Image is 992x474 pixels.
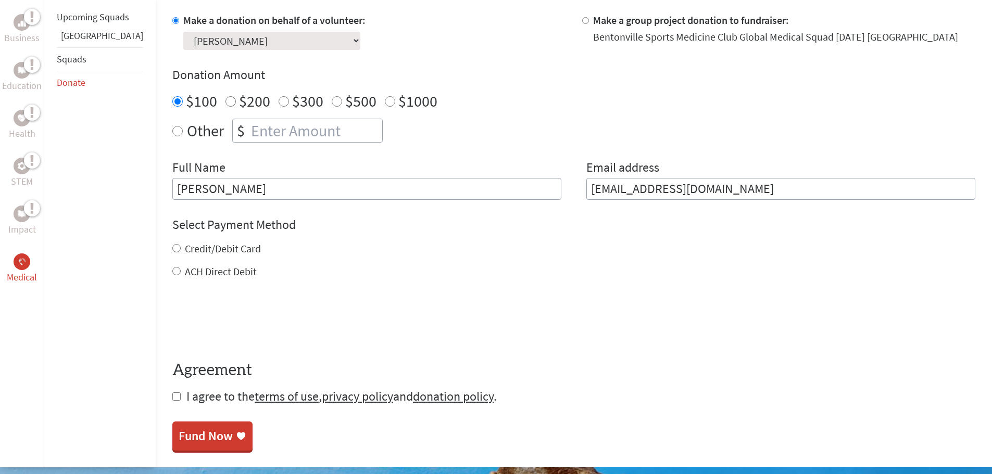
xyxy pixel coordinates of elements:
[11,174,33,189] p: STEM
[18,114,26,121] img: Health
[18,67,26,74] img: Education
[61,30,143,42] a: [GEOGRAPHIC_DATA]
[398,91,437,111] label: $1000
[7,270,37,285] p: Medical
[4,31,40,45] p: Business
[179,428,233,444] div: Fund Now
[4,14,40,45] a: BusinessBusiness
[413,388,494,404] a: donation policy
[586,178,975,200] input: Your Email
[14,110,30,126] div: Health
[57,6,143,29] li: Upcoming Squads
[185,242,261,255] label: Credit/Debit Card
[57,47,143,71] li: Squads
[183,14,366,27] label: Make a donation on behalf of a volunteer:
[2,79,42,93] p: Education
[9,110,35,141] a: HealthHealth
[2,62,42,93] a: EducationEducation
[57,71,143,94] li: Donate
[185,265,257,278] label: ACH Direct Debit
[172,178,561,200] input: Enter Full Name
[11,158,33,189] a: STEMSTEM
[186,388,497,404] span: I agree to the , and .
[172,67,975,83] h4: Donation Amount
[593,30,958,44] div: Bentonville Sports Medicine Club Global Medical Squad [DATE] [GEOGRAPHIC_DATA]
[14,14,30,31] div: Business
[345,91,376,111] label: $500
[9,126,35,141] p: Health
[18,210,26,217] img: Impact
[593,14,789,27] label: Make a group project donation to fundraiser:
[18,162,26,170] img: STEM
[586,159,659,178] label: Email address
[57,29,143,47] li: Greece
[14,253,30,270] div: Medical
[255,388,319,404] a: terms of use
[172,216,975,233] h4: Select Payment Method
[7,253,37,285] a: MedicalMedical
[322,388,393,404] a: privacy policy
[18,258,26,266] img: Medical
[172,361,975,380] h4: Agreement
[14,158,30,174] div: STEM
[8,206,36,237] a: ImpactImpact
[57,11,129,23] a: Upcoming Squads
[186,91,217,111] label: $100
[172,421,253,451] a: Fund Now
[57,76,85,88] a: Donate
[249,119,382,142] input: Enter Amount
[172,159,225,178] label: Full Name
[292,91,323,111] label: $300
[239,91,270,111] label: $200
[18,18,26,27] img: Business
[14,62,30,79] div: Education
[187,119,224,143] label: Other
[14,206,30,222] div: Impact
[57,53,86,65] a: Squads
[8,222,36,237] p: Impact
[233,119,249,142] div: $
[172,300,331,340] iframe: reCAPTCHA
